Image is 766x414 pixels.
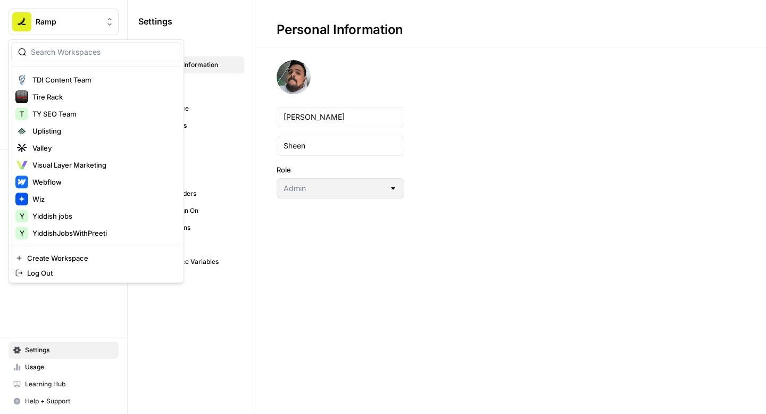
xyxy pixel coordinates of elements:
a: Integrations [138,219,244,236]
button: Workspace: Ramp [9,9,119,35]
span: Webflow [32,177,173,187]
a: API Providers [138,185,244,202]
span: Wiz [32,194,173,204]
label: Role [277,164,404,175]
a: Databases [138,117,244,134]
button: Help + Support [9,393,119,410]
span: Uplisting [32,126,173,136]
img: Wiz Logo [15,193,28,205]
a: Single Sign On [138,202,244,219]
span: Workspace [155,104,239,113]
a: Log Out [11,266,181,280]
span: Log Out [27,268,173,278]
span: Help + Support [25,396,114,406]
span: Tire Rack [32,92,173,102]
a: Create Workspace [11,251,181,266]
span: Single Sign On [155,206,239,216]
span: API Providers [155,189,239,198]
span: Settings [138,15,172,28]
span: Y [20,211,24,221]
span: Billing [155,138,239,147]
span: TY SEO Team [32,109,173,119]
img: Ramp Logo [12,12,31,31]
a: Team [138,151,244,168]
a: Tags [138,168,244,185]
span: Usage [25,362,114,372]
img: Visual Layer Marketing Logo [15,159,28,171]
span: YiddishJobsWithPreeti [32,228,173,238]
a: Workspace [138,100,244,117]
img: Valley Logo [15,142,28,154]
span: Workspace Variables [155,257,239,267]
input: Search Workspaces [31,47,174,57]
div: Personal Information [255,21,424,38]
div: Workspace: Ramp [9,39,184,283]
a: Billing [138,134,244,151]
img: Tire Rack Logo [15,90,28,103]
a: Secrets [138,236,244,253]
span: Visual Layer Marketing [32,160,173,170]
span: Learning Hub [25,379,114,389]
img: Webflow Logo [15,176,28,188]
span: Integrations [155,223,239,233]
span: TDI Content Team [32,74,173,85]
span: Personal Information [155,60,239,70]
a: Workspace Variables [138,253,244,270]
img: avatar [277,60,311,94]
a: Settings [9,342,119,359]
a: Personal Information [138,56,244,73]
span: Settings [25,345,114,355]
span: Team [155,155,239,164]
img: Uplisting Logo [15,125,28,137]
span: Yiddish jobs [32,211,173,221]
span: Y [20,228,24,238]
span: Secrets [155,240,239,250]
span: Ramp [36,16,100,27]
span: Valley [32,143,173,153]
a: Learning Hub [9,376,119,393]
span: Databases [155,121,239,130]
span: Create Workspace [27,253,173,263]
span: T [20,109,24,119]
img: TDI Content Team Logo [15,73,28,86]
a: Usage [9,359,119,376]
span: Tags [155,172,239,181]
